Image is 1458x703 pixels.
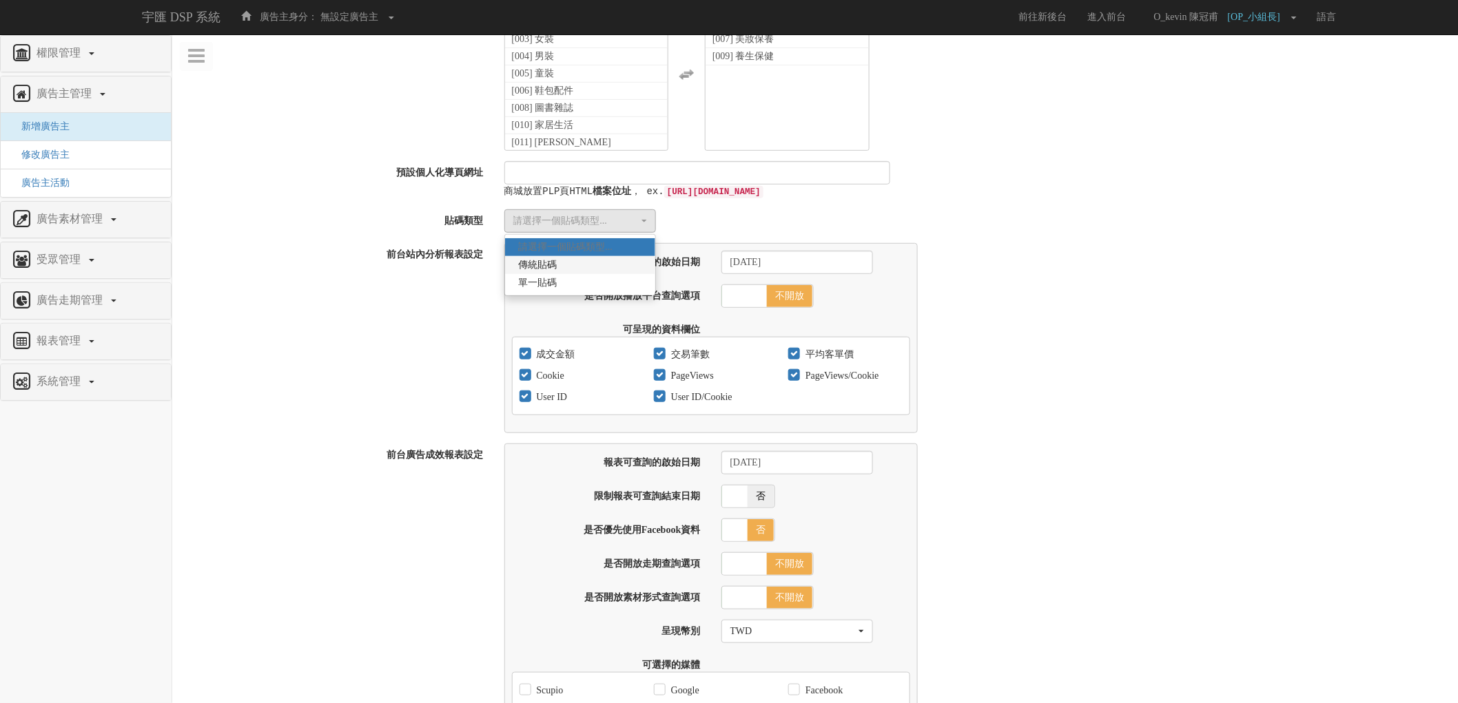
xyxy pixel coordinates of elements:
[533,348,575,361] label: 成交金額
[33,335,88,346] span: 報表管理
[668,369,714,383] label: PageViews
[11,149,70,160] a: 修改廣告主
[533,684,564,697] label: Scupio
[668,390,732,404] label: User ID/Cookie
[767,553,812,575] span: 不開放
[33,294,110,306] span: 廣告走期管理
[533,369,564,383] label: Cookie
[512,120,574,130] span: [010] 家居生活
[172,161,494,180] label: 預設個人化導頁網址
[11,121,70,132] a: 新增廣告主
[668,684,699,697] label: Google
[512,137,612,147] span: [011] [PERSON_NAME]
[11,371,161,393] a: 系統管理
[767,587,812,609] span: 不開放
[519,276,557,290] span: 單一貼碼
[33,47,88,59] span: 權限管理
[767,285,812,307] span: 不開放
[502,552,711,571] label: 是否開放走期查詢選項
[33,87,99,99] span: 廣告主管理
[748,485,774,507] span: 否
[519,258,557,272] span: 傳統貼碼
[11,330,161,353] a: 報表管理
[712,51,774,61] span: [009] 養生保健
[502,620,711,638] label: 呈現幣別
[668,348,710,361] label: 交易筆數
[593,186,631,197] strong: 檔案位址
[502,518,711,537] label: 是否優先使用Facebook資料
[802,684,843,697] label: Facebook
[33,213,110,224] span: 廣告素材管理
[512,51,555,61] span: [004] 男裝
[11,209,161,231] a: 廣告素材管理
[512,103,574,113] span: [008] 圖書雜誌
[11,178,70,188] a: 廣告主活動
[11,290,161,312] a: 廣告走期管理
[513,214,639,228] div: 請選擇一個貼碼類型...
[172,209,494,228] label: 貼碼類型
[502,586,711,605] label: 是否開放素材形式查詢選項
[802,348,854,361] label: 平均客單價
[11,83,161,105] a: 廣告主管理
[502,251,711,269] label: 報表可查詢的啟始日期
[502,284,711,303] label: 是否開放播放平台查詢選項
[748,519,774,541] span: 否
[504,209,656,233] button: 請選擇一個貼碼類型...
[664,186,763,198] code: [URL][DOMAIN_NAME]
[11,43,161,65] a: 權限管理
[320,12,378,22] span: 無設定廣告主
[512,68,555,78] span: [005] 童裝
[519,240,613,254] span: 請選擇一個貼碼類型...
[502,653,711,672] label: 可選擇的媒體
[502,451,711,470] label: 報表可查詢的啟始日期
[33,375,88,387] span: 系統管理
[533,390,568,404] label: User ID
[512,34,555,44] span: [003] 女裝
[172,443,494,462] label: 前台廣告成效報表設定
[502,485,711,503] label: 限制報表可查詢結束日期
[504,186,763,197] samp: 商城放置PLP頁HTML ， ex.
[712,34,774,44] span: [007] 美妝保養
[802,369,879,383] label: PageViews/Cookie
[502,318,711,337] label: 可呈現的資料欄位
[730,625,856,638] div: TWD
[172,243,494,262] label: 前台站內分析報表設定
[260,12,318,22] span: 廣告主身分：
[1147,12,1226,22] span: O_kevin 陳冠甫
[33,253,88,265] span: 受眾管理
[512,85,574,96] span: [006] 鞋包配件
[11,249,161,271] a: 受眾管理
[1228,12,1287,22] span: [OP_小組長]
[721,620,873,643] button: TWD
